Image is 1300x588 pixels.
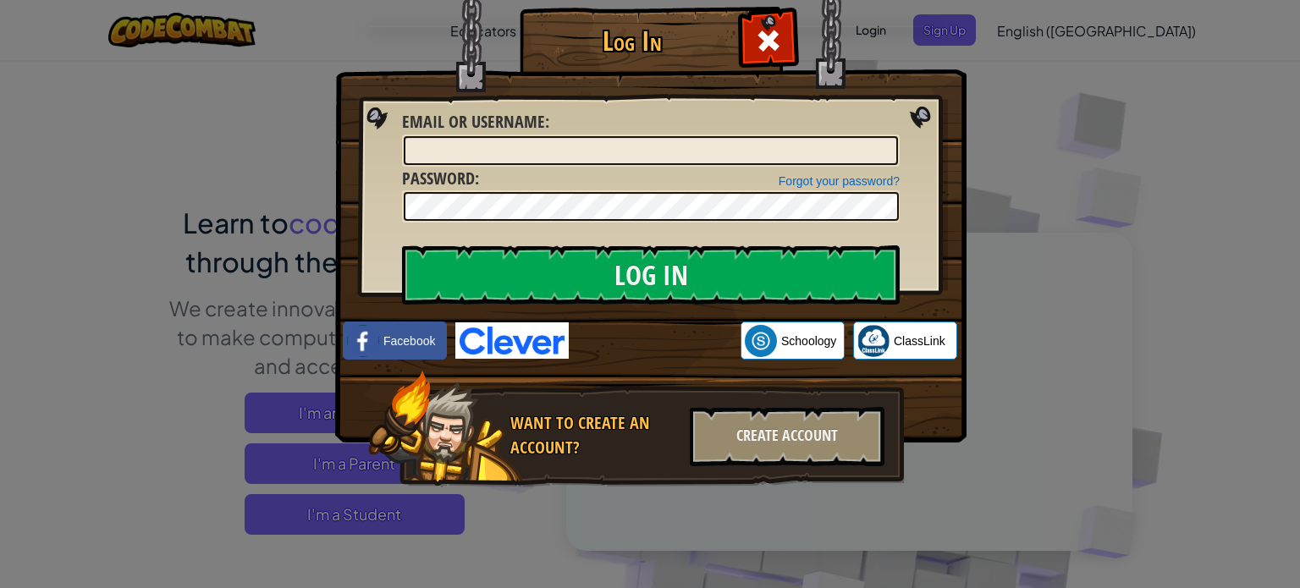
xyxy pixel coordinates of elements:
[857,325,890,357] img: classlink-logo-small.png
[690,407,884,466] div: Create Account
[383,332,435,349] span: Facebook
[402,245,900,305] input: Log In
[402,167,475,190] span: Password
[524,26,740,56] h1: Log In
[781,332,836,349] span: Schoology
[569,322,741,360] iframe: Sign in with Google Button
[894,332,945,349] span: ClassLink
[347,325,379,357] img: facebook_small.png
[510,411,680,459] div: Want to create an account?
[779,174,900,188] a: Forgot your password?
[402,167,479,191] label: :
[402,110,549,135] label: :
[745,325,777,357] img: schoology.png
[402,110,545,133] span: Email or Username
[455,322,569,359] img: clever-logo-blue.png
